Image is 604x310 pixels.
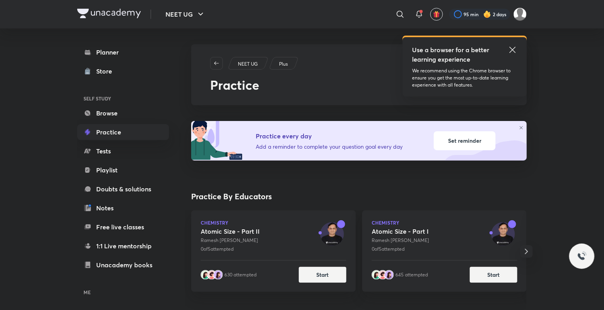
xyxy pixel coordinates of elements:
span: Chemistry [372,220,429,225]
div: 0 of 5 attempted [372,246,429,253]
a: Browse [77,105,169,121]
img: Harshu [513,8,527,21]
img: avatar [207,270,217,280]
a: Store [77,63,169,79]
p: Add a reminder to complete your question goal every day [256,142,403,151]
span: Chemistry [201,220,260,225]
a: Doubts & solutions [77,181,169,197]
p: Plus [279,60,288,68]
img: ttu [577,251,587,261]
a: NEET UG [237,60,259,68]
h5: Practice every day [256,131,403,141]
div: 0 of 5 attempted [201,246,260,253]
a: Plus [278,60,289,68]
button: NEET UG [161,6,210,22]
a: 1:1 Live mentorship [77,238,169,254]
a: Practice [77,124,169,140]
a: Free live classes [77,219,169,235]
img: avatar [433,11,440,18]
button: Start [299,267,346,283]
h6: SELF STUDY [77,92,169,105]
img: avatar [201,270,210,280]
div: Set reminder [434,131,496,150]
div: Ramesh [PERSON_NAME] [372,237,429,244]
a: Planner [77,44,169,60]
img: avatar [378,270,387,280]
img: avatar [491,222,515,246]
h2: Practice [210,77,508,93]
p: We recommend using the Chrome browser to ensure you get the most up-to-date learning experience w... [412,67,517,89]
button: avatar [430,8,443,21]
button: Start [470,267,517,283]
h5: Use a browser for a better learning experience [412,45,491,64]
img: avatar [372,270,381,280]
div: Atomic Size - Part II [201,227,260,235]
img: avatar [320,222,344,246]
div: Ramesh [PERSON_NAME] [201,237,260,244]
div: 645 attempted [395,271,428,278]
a: Notes [77,200,169,216]
h6: ME [77,285,169,299]
div: 630 attempted [224,271,256,278]
a: Playlist [77,162,169,178]
img: avatar [384,270,394,280]
img: Company Logo [77,9,141,18]
h4: Practice By Educators [191,191,527,202]
p: NEET UG [238,60,258,68]
a: Tests [77,143,169,159]
img: avatar [213,270,223,280]
img: streak [483,10,491,18]
a: Unacademy books [77,257,169,273]
a: Company Logo [77,9,141,20]
div: Atomic Size - Part I [372,227,429,235]
div: Store [96,66,117,76]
